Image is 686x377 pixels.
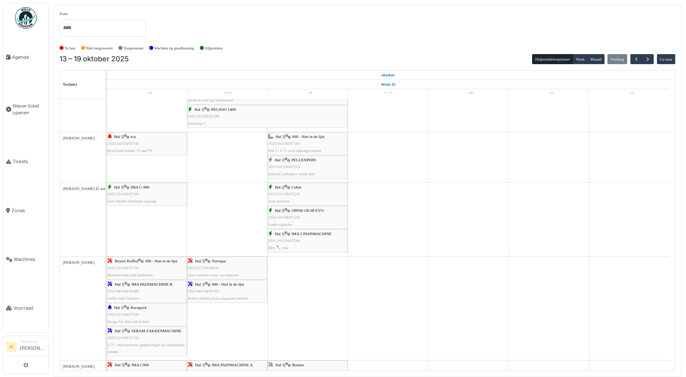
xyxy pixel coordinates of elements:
span: L73 - mechanische aanpassingen na verplaatsen printer [108,343,185,354]
span: Schroef pelletpers werkt niet [268,172,315,176]
div: | [108,133,186,154]
span: Hal 5 [276,363,285,367]
span: IMA PADSMACHINE A [212,363,253,367]
span: alarm te veel tijd folieaanzet [188,98,234,102]
span: Racupack [131,305,146,310]
span: Hal 5 [115,363,124,367]
a: Week 42 [379,80,397,89]
span: 2025/10/336/07152 [108,335,139,340]
span: Hal 5 [276,134,285,139]
span: 2025/08/336/05703 [188,289,220,293]
div: | [108,184,186,205]
span: IMA 2 PADSMACHINE [291,232,332,236]
span: [PERSON_NAME] El atimi [63,186,108,191]
a: Agenda [3,33,48,81]
div: Technicus [20,339,46,344]
a: Voorraad [3,284,48,333]
input: Alles [62,23,71,33]
span: 2025/10/336/07240 [268,238,300,243]
button: Vorige [630,54,642,65]
a: 17 oktober 2025 [462,89,475,98]
li: [PERSON_NAME] [20,339,46,354]
a: Zones [3,186,48,235]
a: 16 oktober 2025 [382,89,395,98]
span: 2025/10/336/07156 [188,369,220,374]
span: Robot skilled plaat aanpassen rechten [188,296,248,300]
span: Hal 2 [275,208,284,213]
label: Wachten op goedkeuring [154,45,194,51]
span: 2025/10/336/07166 [108,192,139,196]
span: 2025/10/336/07192 [268,141,300,145]
div: | [188,258,267,278]
a: 18 oktober 2025 [543,89,555,98]
span: Hal 1 [275,158,284,162]
div: | [108,304,186,325]
span: Hal 5 [114,185,123,189]
span: 2025/10/336/07144 [108,312,139,316]
span: coffee leak Upstairs [108,296,140,300]
span: 2025/08/336/05194 [108,369,139,374]
span: OPEM CR-6P EVO [291,208,324,213]
div: | [268,133,347,154]
span: PELLENPERS [291,158,316,162]
div: | [268,230,347,251]
span: SERAM ZAKKENMACHINE [131,329,182,333]
span: Tickets [13,158,46,165]
label: Zone [60,11,68,17]
span: Hal 5 [195,259,204,263]
span: Leaks capsules [268,222,292,226]
div: | [268,207,347,228]
label: Afgesloten [205,45,222,51]
span: n/a [131,134,136,139]
li: IK [6,342,17,352]
a: Nieuw ticket openen [3,81,48,137]
span: 2025/10/336/07209 [188,114,220,118]
a: 14 oktober 2025 [221,89,233,98]
span: Voorraad [13,305,46,311]
div: | [108,281,186,302]
a: 19 oktober 2025 [623,89,636,98]
button: Hulpmiddelenplanner [532,54,573,64]
div: | [268,184,347,205]
span: Hal 2 [275,185,284,189]
button: Vandaag [607,54,627,64]
span: 2025/10/336/07145 [108,141,139,145]
span: Hal 1 [195,363,204,367]
span: Machines [14,256,46,263]
span: Nieuw ticket openen [13,102,46,116]
span: fout cilinder klemmen uitgang [108,199,156,203]
a: Machines [3,235,48,284]
span: Mes 🔪 nok [268,245,288,250]
a: 15 oktober 2025 [301,89,315,98]
span: Bonino [292,363,304,367]
div: | [268,157,347,177]
span: Arm position [268,199,290,203]
span: design for film roll holder [108,319,149,324]
span: Cobot [291,185,301,189]
span: 2025/10/336/07239 [268,215,300,219]
a: IK Technicus[PERSON_NAME] [6,339,46,356]
span: Hal 5 / L71 rood ophangsysteem [268,148,321,153]
span: 2025/10/336/07153 [108,266,139,270]
span: Hal 1 [115,282,124,286]
span: IMA C-900 [131,185,149,189]
span: 000 - Niet in de lijst [212,282,244,286]
label: Niet toegewezen [86,45,113,51]
div: | [188,106,347,127]
span: Zones [11,207,46,214]
div: | [108,328,186,355]
span: Hal 1 [194,107,203,111]
span: 2025/07/336/04531 [188,266,220,270]
h2: 13 – 19 oktober 2025 [60,55,129,63]
span: airco verliest water op sensoren [188,273,239,277]
span: 2025/08/336/05480 [108,289,139,293]
a: Tickets [3,137,48,186]
span: 2025/10/336/07207 [268,369,300,374]
img: Badge_color-CXgf-gQk.svg [15,7,37,29]
button: Week [573,54,588,64]
a: 13 oktober 2025 [380,71,396,80]
span: Dosering 5 [188,121,206,125]
span: [PERSON_NAME] [63,136,95,140]
button: Ga naar [657,54,676,64]
div: | [188,281,267,302]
